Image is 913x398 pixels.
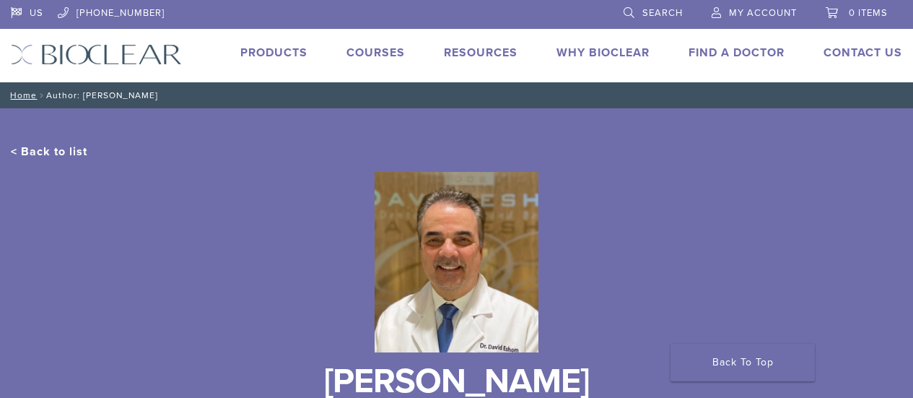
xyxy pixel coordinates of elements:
span: / [37,92,46,99]
span: 0 items [849,7,888,19]
a: Contact Us [824,46,902,60]
a: Products [240,46,307,60]
span: Search [642,7,683,19]
a: Resources [444,46,517,60]
a: < Back to list [11,144,87,159]
img: Bioclear [375,172,538,352]
img: Bioclear [11,44,182,65]
span: My Account [729,7,797,19]
a: Back To Top [670,344,815,381]
a: Courses [346,46,405,60]
a: Why Bioclear [556,46,650,60]
a: Home [6,90,37,100]
a: Find A Doctor [689,46,785,60]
